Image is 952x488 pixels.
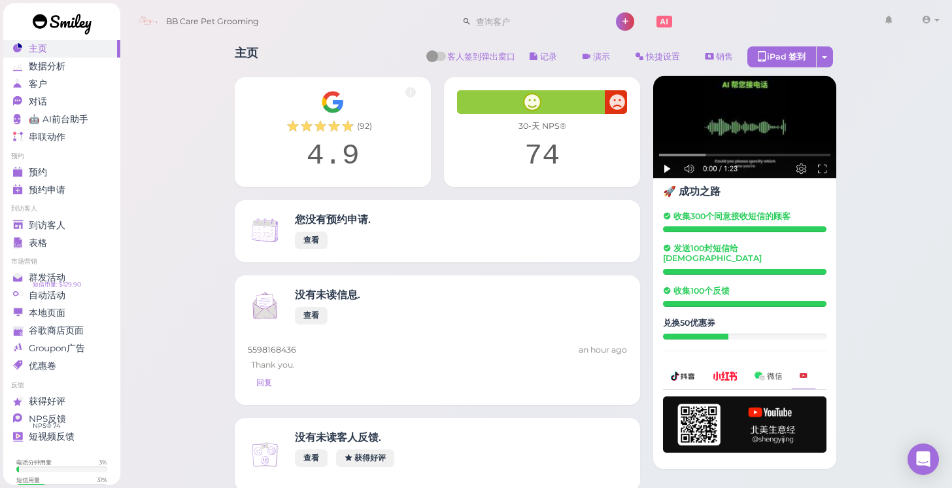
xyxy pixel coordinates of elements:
[3,181,120,199] a: 预约申请
[295,232,328,249] a: 查看
[29,43,47,54] span: 主页
[3,357,120,375] a: 优惠卷
[663,286,826,296] h5: 收集100个反馈
[3,381,120,390] li: 反馈
[3,152,120,161] li: 预约
[29,237,47,249] span: 表格
[33,279,81,290] span: 短信币量: $129.90
[747,46,817,67] div: iPad 签到
[248,438,282,472] img: Inbox
[29,131,65,143] span: 串联动作
[295,288,360,301] h4: 没有未读信息.
[653,76,836,179] img: AI receptionist
[336,449,394,467] a: 获得好评
[29,413,66,425] span: NPS反馈
[471,11,598,32] input: 查询客户
[29,360,56,372] span: 优惠卷
[671,372,696,381] img: douyin-2727e60b7b0d5d1bbe969c21619e8014.png
[908,444,939,475] div: Open Intercom Messenger
[3,58,120,75] a: 数据分析
[716,52,733,61] span: 销售
[663,185,826,198] h4: 🚀 成功之路
[3,340,120,357] a: Groupon广告
[29,290,65,301] span: 自动活动
[248,139,418,174] div: 4.9
[3,257,120,266] li: 市场营销
[248,213,282,247] img: Inbox
[624,46,691,67] a: 快捷设置
[29,343,85,354] span: Groupon广告
[29,78,47,90] span: 客户
[3,75,120,93] a: 客户
[3,93,120,111] a: 对话
[248,374,280,392] a: 回复
[248,356,627,374] div: Thank you.
[447,51,515,71] span: 客人签到弹出窗口
[248,344,627,356] div: 5598168436
[3,410,120,428] a: NPS反馈 NPS® 74
[29,325,84,336] span: 谷歌商店页面
[33,421,60,431] span: NPS® 74
[295,449,328,467] a: 查看
[571,46,621,67] a: 演示
[29,307,65,319] span: 本地页面
[29,431,75,442] span: 短视频反馈
[3,111,120,128] a: 🤖 AI前台助手
[248,288,282,322] img: Inbox
[663,334,728,340] div: 20
[3,287,120,304] a: 自动活动
[357,120,372,132] span: ( 92 )
[518,46,568,67] button: 记录
[3,322,120,340] a: 谷歌商店页面
[16,476,40,484] div: 短信用量
[166,3,259,40] span: BB Care Pet Grooming
[663,211,826,221] h5: 收集300个同意接收短信的顾客
[755,372,782,380] img: wechat-a99521bb4f7854bbf8f190d1356e2cdb.png
[295,213,371,226] h4: 您没有预约申请.
[663,396,826,453] img: youtube-h-92280983ece59b2848f85fc261e8ffad.png
[29,114,88,125] span: 🤖 AI前台助手
[663,243,826,263] h5: 发送100封短信给[DEMOGRAPHIC_DATA]
[29,96,47,107] span: 对话
[663,318,826,328] h5: 兑换50优惠券
[3,217,120,234] a: 到访客人
[3,164,120,181] a: 预约
[457,139,627,174] div: 74
[99,458,107,466] div: 3 %
[579,344,627,356] div: 09/26 10:28am
[321,90,345,114] img: Google__G__Logo-edd0e34f60d7ca4a2f4ece79cff21ae3.svg
[29,184,65,196] span: 预约申请
[29,396,65,407] span: 获得好评
[235,46,258,71] h1: 主页
[29,167,47,178] span: 预约
[3,204,120,213] li: 到访客人
[29,220,65,231] span: 到访客人
[97,476,107,484] div: 31 %
[457,120,627,132] div: 30-天 NPS®
[3,128,120,146] a: 串联动作
[3,304,120,322] a: 本地页面
[3,269,120,287] a: 群发活动 短信币量: $129.90
[295,431,394,444] h4: 没有未读客人反馈.
[3,234,120,252] a: 表格
[295,307,328,324] a: 查看
[3,428,120,445] a: 短视频反馈
[29,61,65,72] span: 数据分析
[694,46,744,67] a: 销售
[29,272,65,283] span: 群发活动
[713,372,738,380] img: xhs-786d23addd57f6a2be217d5a65f4ab6b.png
[16,458,52,466] div: 电话分钟用量
[3,392,120,410] a: 获得好评
[3,40,120,58] a: 主页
